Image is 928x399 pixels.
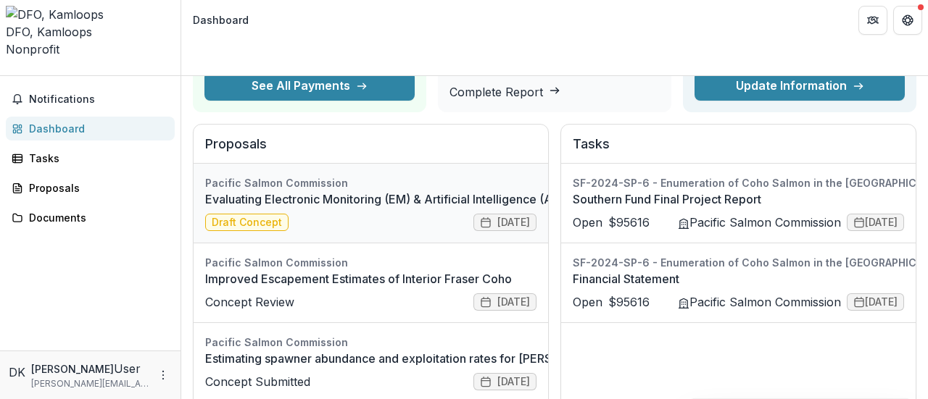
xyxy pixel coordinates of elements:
p: [PERSON_NAME][EMAIL_ADDRESS][PERSON_NAME][DOMAIN_NAME] [31,377,149,390]
h2: Proposals [205,136,536,164]
button: Notifications [6,88,175,111]
button: Get Help [893,6,922,35]
div: DFO, Kamloops [6,23,175,41]
a: Tasks [6,146,175,170]
button: See All Payments [204,72,415,101]
nav: breadcrumb [187,9,254,30]
div: Dennis Klassen [9,364,25,381]
a: Dashboard [6,117,175,140]
button: More [154,366,172,384]
div: Documents [29,210,163,225]
div: Dashboard [29,121,163,136]
h2: Tasks [573,136,904,164]
div: Tasks [29,151,163,166]
a: Proposals [6,176,175,200]
p: User [114,360,141,377]
a: Update Information [695,72,905,101]
a: Complete Report [449,85,560,99]
span: Notifications [29,93,169,106]
div: Proposals [29,180,163,196]
img: DFO, Kamloops [6,6,175,23]
a: Improved Escapement Estimates of Interior Fraser Coho [205,270,536,287]
span: Nonprofit [6,42,59,56]
button: Partners [858,6,887,35]
div: Dashboard [193,12,249,28]
p: [PERSON_NAME] [31,361,114,377]
a: Documents [6,206,175,230]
